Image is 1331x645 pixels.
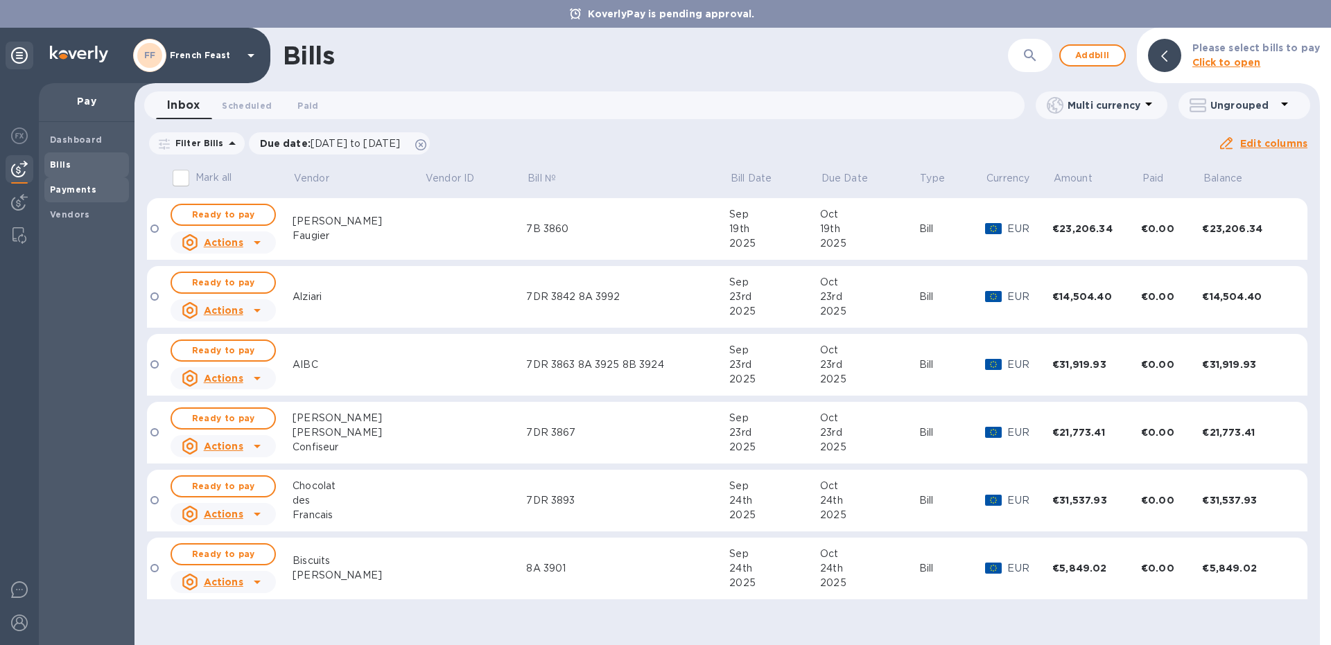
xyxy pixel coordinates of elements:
div: €5,849.02 [1202,561,1291,575]
div: 2025 [820,372,919,387]
div: [PERSON_NAME] [293,425,424,440]
div: €14,504.40 [1202,290,1291,303]
div: 7DR 3893 [526,493,729,508]
span: Scheduled [222,98,272,113]
p: Ungrouped [1210,98,1276,112]
div: Confiseur [293,440,424,454]
div: 23rd [729,290,820,304]
div: €21,773.41 [1052,425,1141,439]
div: 7DR 3863 8A 3925 8B 3924 [526,357,729,372]
div: 23rd [729,425,820,440]
div: 2025 [729,236,820,251]
b: Payments [50,184,96,195]
span: Due Date [821,171,886,186]
b: Vendors [50,209,90,220]
div: 24th [729,561,820,576]
div: Oct [820,343,919,357]
span: Balance [1203,171,1260,186]
div: Oct [820,411,919,425]
p: Vendor [294,171,329,186]
b: Click to open [1192,57,1261,68]
div: AIBC [293,357,424,372]
div: 23rd [820,290,919,304]
b: FF [144,50,156,60]
span: Vendor ID [426,171,492,186]
div: €31,537.93 [1202,493,1291,507]
div: [PERSON_NAME] [293,214,424,229]
span: Bill № [528,171,574,186]
div: €23,206.34 [1052,222,1141,236]
span: Ready to pay [183,546,263,563]
p: Vendor ID [426,171,474,186]
span: Paid [297,98,318,113]
p: Due date : [260,136,408,150]
div: 19th [820,222,919,236]
p: EUR [1007,290,1052,304]
div: Sep [729,547,820,561]
div: des [293,493,424,508]
p: Bill Date [731,171,772,186]
div: Sep [729,411,820,425]
button: Addbill [1059,44,1126,67]
span: Amount [1054,171,1111,186]
span: Paid [1142,171,1182,186]
span: Type [920,171,963,186]
u: Actions [204,441,243,452]
u: Actions [204,305,243,316]
p: Due Date [821,171,868,186]
div: 24th [729,493,820,508]
button: Ready to pay [171,272,276,294]
div: Bill [919,425,986,440]
div: [PERSON_NAME] [293,411,424,425]
div: Oct [820,275,919,290]
div: €23,206.34 [1202,222,1291,236]
b: Bills [50,159,71,170]
div: 2025 [729,576,820,590]
p: Mark all [195,170,232,185]
u: Actions [204,576,243,587]
div: Bill [919,561,986,576]
div: 2025 [729,508,820,522]
span: Add bill [1072,47,1113,64]
div: 7DR 3867 [526,425,729,440]
div: €5,849.02 [1052,561,1141,575]
p: EUR [1007,222,1052,236]
p: Multi currency [1068,98,1140,112]
div: 7DR 3842 8A 3992 [526,290,729,304]
div: 2025 [820,304,919,319]
p: EUR [1007,493,1052,508]
p: KoverlyPay is pending approval. [581,7,762,21]
div: €31,919.93 [1052,357,1141,371]
span: Bill Date [731,171,790,186]
u: Edit columns [1240,138,1307,149]
span: [DATE] to [DATE] [311,138,400,149]
button: Ready to pay [171,339,276,362]
button: Ready to pay [171,543,276,565]
div: €21,773.41 [1202,425,1291,439]
p: EUR [1007,425,1052,440]
div: Faugier [293,229,424,243]
div: €31,537.93 [1052,493,1141,507]
div: Sep [729,343,820,357]
div: €0.00 [1141,222,1203,236]
div: 7B 3860 [526,222,729,236]
div: 2025 [729,304,820,319]
img: Foreign exchange [11,127,28,144]
div: Unpin categories [6,42,33,69]
div: Bill [919,357,986,372]
img: Logo [50,46,108,62]
div: €14,504.40 [1052,290,1141,303]
b: Please select bills to pay [1192,42,1320,53]
p: EUR [1007,561,1052,576]
div: €0.00 [1141,425,1203,439]
div: Bill [919,493,986,508]
u: Actions [204,237,243,248]
div: Bill [919,290,986,304]
div: Sep [729,479,820,493]
span: Currency [986,171,1029,186]
p: Filter Bills [170,137,224,149]
div: 8A 3901 [526,561,729,576]
u: Actions [204,509,243,520]
div: €0.00 [1141,493,1203,507]
div: 24th [820,561,919,576]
